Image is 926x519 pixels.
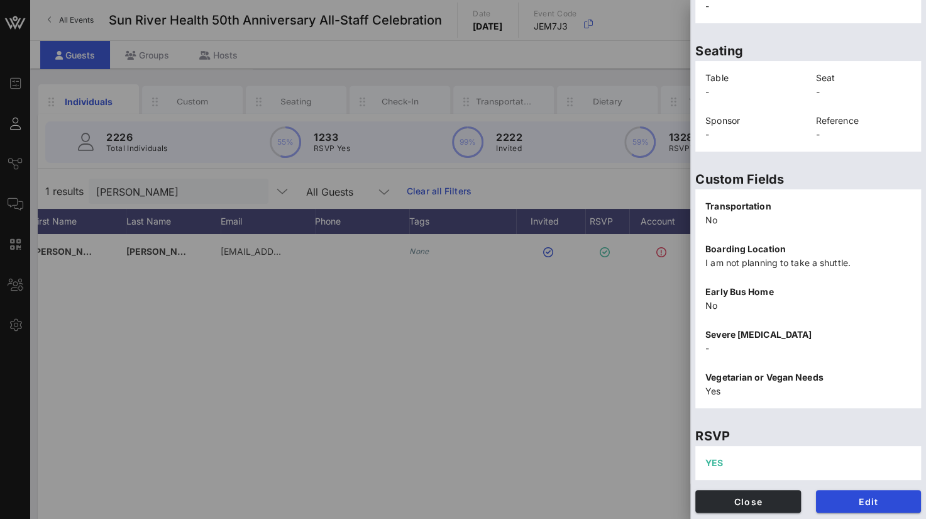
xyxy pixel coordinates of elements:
p: Sponsor [705,114,801,128]
button: Close [695,490,801,513]
button: Edit [816,490,922,513]
p: - [705,342,911,355]
p: Boarding Location [705,242,911,256]
span: - [705,1,709,11]
p: Early Bus Home [705,285,911,299]
p: - [816,85,912,99]
p: - [705,85,801,99]
p: - [705,128,801,142]
p: Transportation [705,199,911,213]
span: YES [705,457,723,468]
p: - [816,128,912,142]
p: No [705,213,911,227]
p: Reference [816,114,912,128]
p: Table [705,71,801,85]
p: Severe [MEDICAL_DATA] [705,328,911,342]
p: Vegetarian or Vegan Needs [705,371,911,384]
p: Yes [705,384,911,398]
p: RSVP [695,426,921,446]
p: Custom Fields [695,169,921,189]
p: Seat [816,71,912,85]
p: No [705,299,911,313]
span: Close [705,496,791,507]
p: I am not planning to take a shuttle. [705,256,911,270]
p: Seating [695,41,921,61]
span: Edit [826,496,912,507]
